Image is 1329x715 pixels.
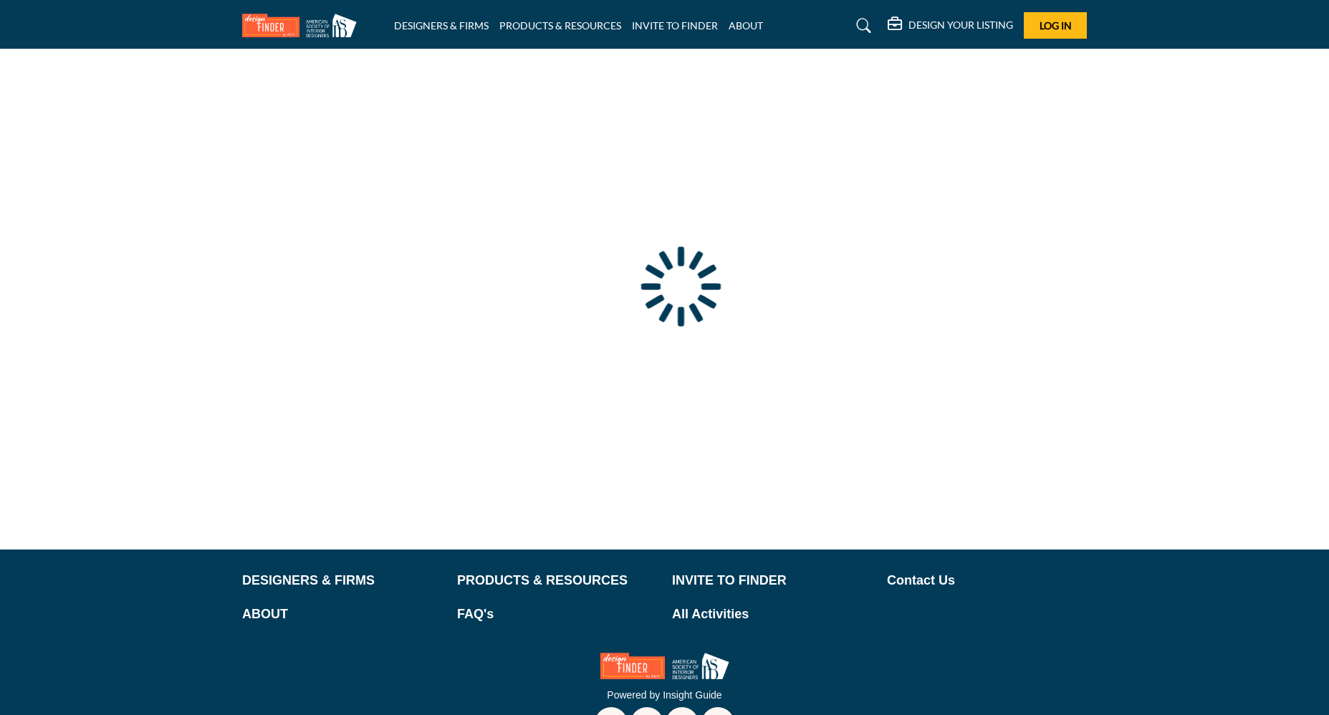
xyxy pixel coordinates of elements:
[672,605,872,624] a: All Activities
[457,605,657,624] a: FAQ's
[242,605,442,624] a: ABOUT
[908,19,1013,32] h5: DESIGN YOUR LISTING
[457,571,657,590] a: PRODUCTS & RESOURCES
[499,19,621,32] a: PRODUCTS & RESOURCES
[632,19,718,32] a: INVITE TO FINDER
[607,689,721,701] a: Powered by Insight Guide
[600,653,729,679] img: No Site Logo
[242,14,364,37] img: Site Logo
[888,17,1013,34] div: DESIGN YOUR LISTING
[394,19,489,32] a: DESIGNERS & FIRMS
[672,571,872,590] a: INVITE TO FINDER
[1040,19,1072,32] span: Log In
[729,19,763,32] a: ABOUT
[1024,12,1087,39] button: Log In
[843,14,881,37] a: Search
[887,571,1087,590] a: Contact Us
[242,571,442,590] a: DESIGNERS & FIRMS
